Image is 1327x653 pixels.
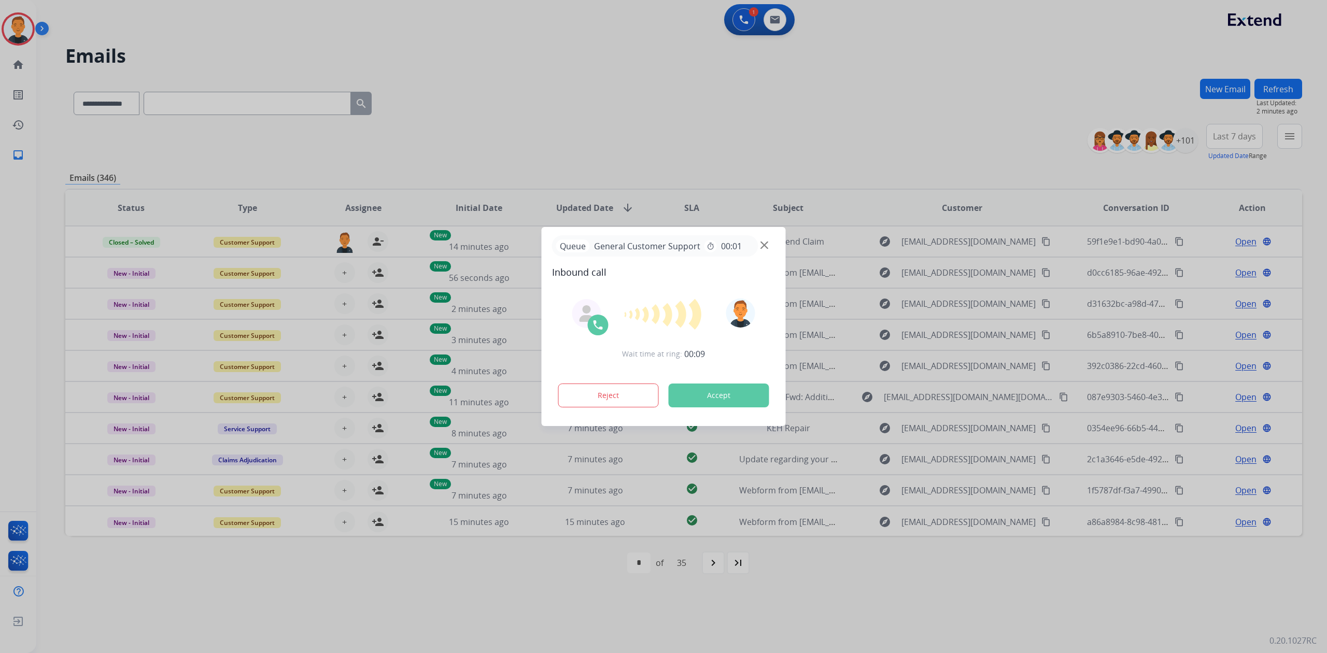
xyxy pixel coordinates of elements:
img: call-icon [592,319,604,331]
span: 00:09 [684,348,705,360]
span: Wait time at ring: [622,349,682,359]
button: Accept [669,384,769,407]
img: agent-avatar [578,305,595,322]
span: Inbound call [552,265,775,279]
img: close-button [760,242,768,249]
button: Reject [558,384,659,407]
mat-icon: timer [707,242,715,250]
span: General Customer Support [590,240,704,252]
p: 0.20.1027RC [1269,634,1317,647]
span: 00:01 [721,240,742,252]
p: Queue [556,239,590,252]
img: avatar [726,299,755,328]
